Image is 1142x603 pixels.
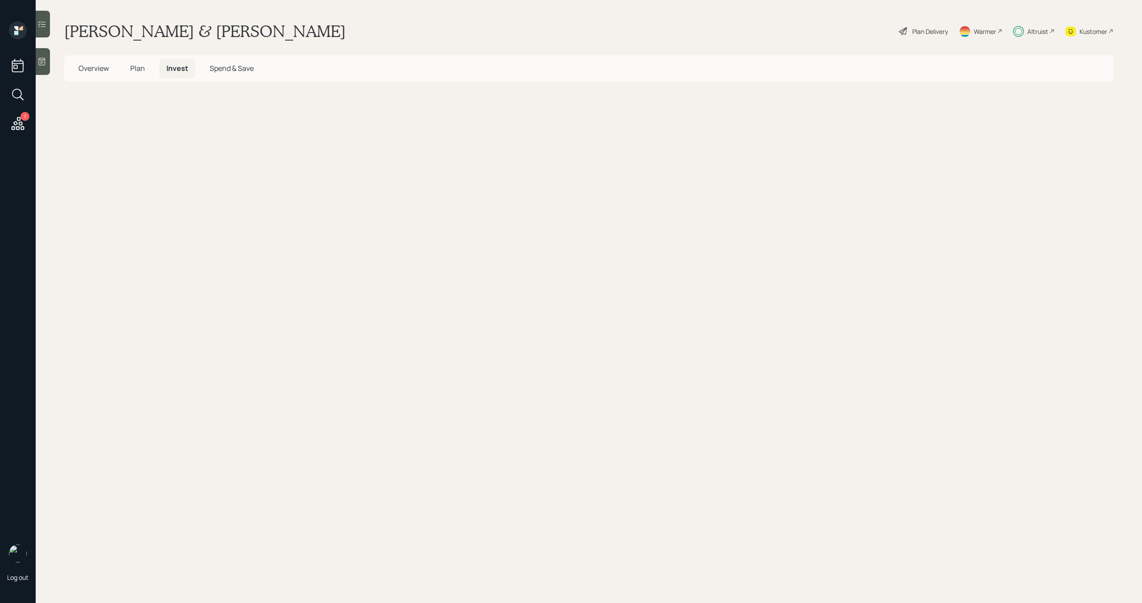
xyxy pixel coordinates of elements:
h1: [PERSON_NAME] & [PERSON_NAME] [64,21,346,41]
div: 1 [21,112,29,121]
span: Invest [166,63,188,73]
div: Warmer [974,27,996,36]
span: Spend & Save [210,63,254,73]
div: Log out [7,573,29,582]
div: Plan Delivery [912,27,948,36]
span: Overview [79,63,109,73]
span: Plan [130,63,145,73]
div: Altruist [1027,27,1048,36]
img: michael-russo-headshot.png [9,545,27,562]
div: Kustomer [1080,27,1107,36]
